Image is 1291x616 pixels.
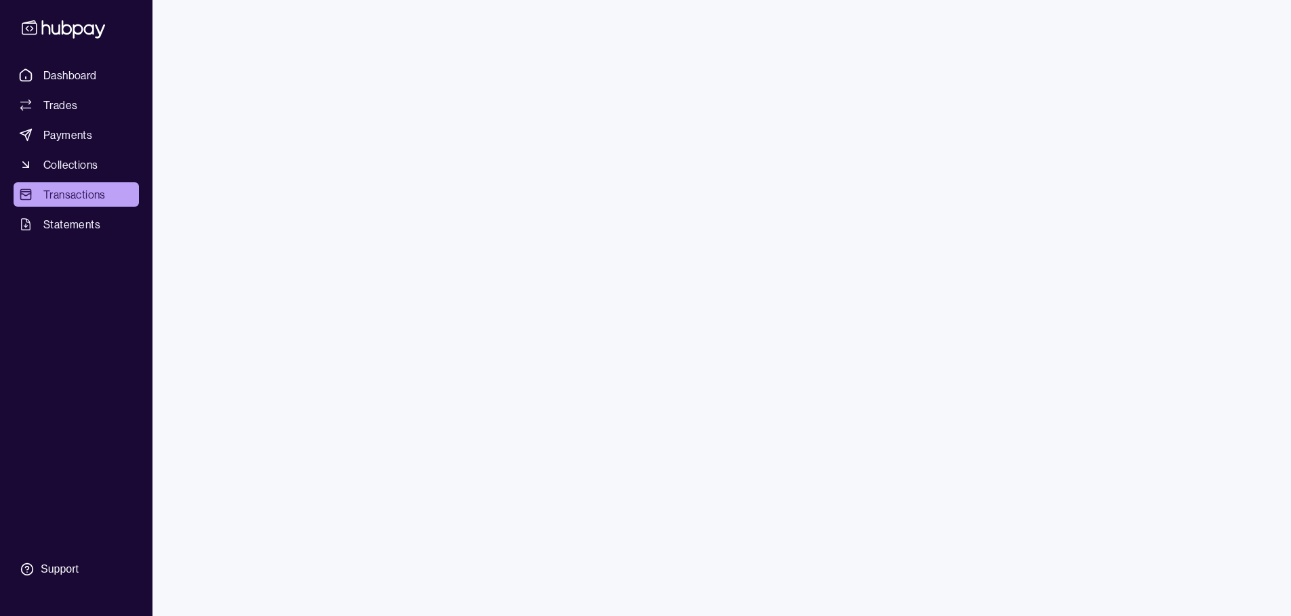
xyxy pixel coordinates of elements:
span: Transactions [43,186,106,203]
a: Statements [14,212,139,237]
span: Trades [43,97,77,113]
span: Statements [43,216,100,232]
div: Support [41,562,79,577]
a: Trades [14,93,139,117]
span: Collections [43,157,98,173]
span: Payments [43,127,92,143]
a: Transactions [14,182,139,207]
a: Payments [14,123,139,147]
a: Support [14,555,139,583]
span: Dashboard [43,67,97,83]
a: Dashboard [14,63,139,87]
a: Collections [14,152,139,177]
